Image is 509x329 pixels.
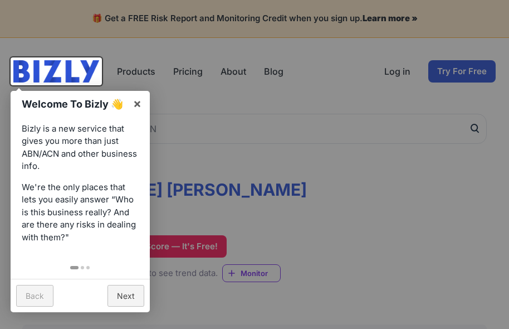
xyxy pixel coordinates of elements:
h1: Welcome To Bizly 👋 [22,96,127,112]
p: We're the only places that lets you easily answer “Who is this business really? And are there any... [22,181,139,244]
p: Bizly is a new service that gives you more than just ABN/ACN and other business info. [22,123,139,173]
a: Next [107,285,144,307]
a: Back [16,285,53,307]
a: × [125,91,150,116]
